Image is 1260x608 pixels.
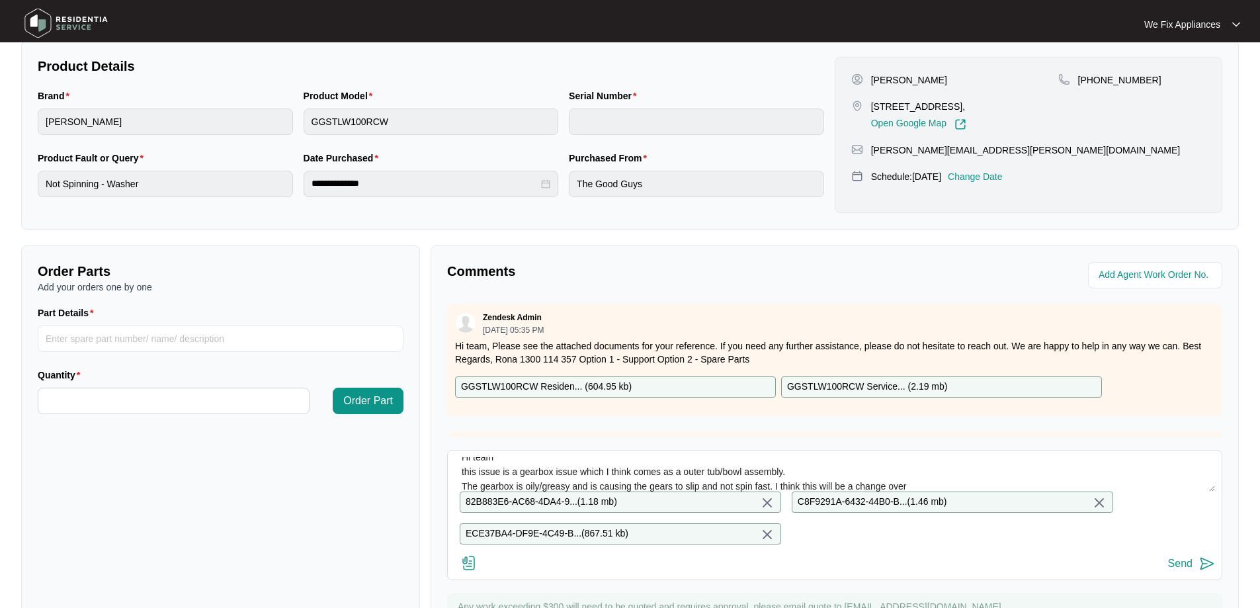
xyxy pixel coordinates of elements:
[871,170,941,183] p: Schedule: [DATE]
[38,388,309,413] input: Quantity
[466,495,617,509] p: 82B883E6-AC68-4DA4-9... ( 1.18 mb )
[1078,73,1161,87] p: [PHONE_NUMBER]
[851,73,863,85] img: user-pin
[954,118,966,130] img: Link-External
[483,326,544,334] p: [DATE] 05:35 PM
[759,527,775,543] img: close
[851,100,863,112] img: map-pin
[871,100,966,113] p: [STREET_ADDRESS],
[455,339,1214,366] p: Hi team, Please see the attached documents for your reference. If you need any further assistance...
[20,3,112,43] img: residentia service logo
[38,57,824,75] p: Product Details
[948,170,1003,183] p: Change Date
[569,171,824,197] input: Purchased From
[38,326,403,352] input: Part Details
[1168,555,1215,573] button: Send
[569,89,642,103] label: Serial Number
[343,393,393,409] span: Order Part
[312,177,539,191] input: Date Purchased
[461,555,477,571] img: file-attachment-doc.svg
[569,109,824,135] input: Serial Number
[38,281,403,294] p: Add your orders one by one
[1199,556,1215,572] img: send-icon.svg
[1168,558,1193,570] div: Send
[851,170,863,182] img: map-pin
[38,152,149,165] label: Product Fault or Query
[38,89,75,103] label: Brand
[304,89,378,103] label: Product Model
[38,171,293,197] input: Product Fault or Query
[759,495,775,511] img: close
[851,144,863,155] img: map-pin
[304,152,384,165] label: Date Purchased
[871,144,1181,157] p: [PERSON_NAME][EMAIL_ADDRESS][PERSON_NAME][DOMAIN_NAME]
[787,380,948,394] p: GGSTLW100RCW Service... ( 2.19 mb )
[871,118,966,130] a: Open Google Map
[1144,18,1220,31] p: We Fix Appliances
[1099,267,1214,283] input: Add Agent Work Order No.
[1058,73,1070,85] img: map-pin
[798,495,947,509] p: C8F9291A-6432-44B0-B... ( 1.46 mb )
[1091,495,1107,511] img: close
[38,262,403,281] p: Order Parts
[304,109,559,135] input: Product Model
[38,369,85,382] label: Quantity
[1232,21,1240,28] img: dropdown arrow
[456,313,476,333] img: user.svg
[447,262,825,281] p: Comments
[466,527,628,541] p: ECE37BA4-DF9E-4C49-B... ( 867.51 kb )
[871,73,947,87] p: [PERSON_NAME]
[461,380,632,394] p: GGSTLW100RCW Residen... ( 604.95 kb )
[569,152,652,165] label: Purchased From
[38,306,99,320] label: Part Details
[454,457,1215,492] textarea: Hi team this issue is a gearbox issue which I think comes as a outer tub/bowl assembly. The gearb...
[38,109,293,135] input: Brand
[333,388,403,414] button: Order Part
[483,312,542,323] p: Zendesk Admin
